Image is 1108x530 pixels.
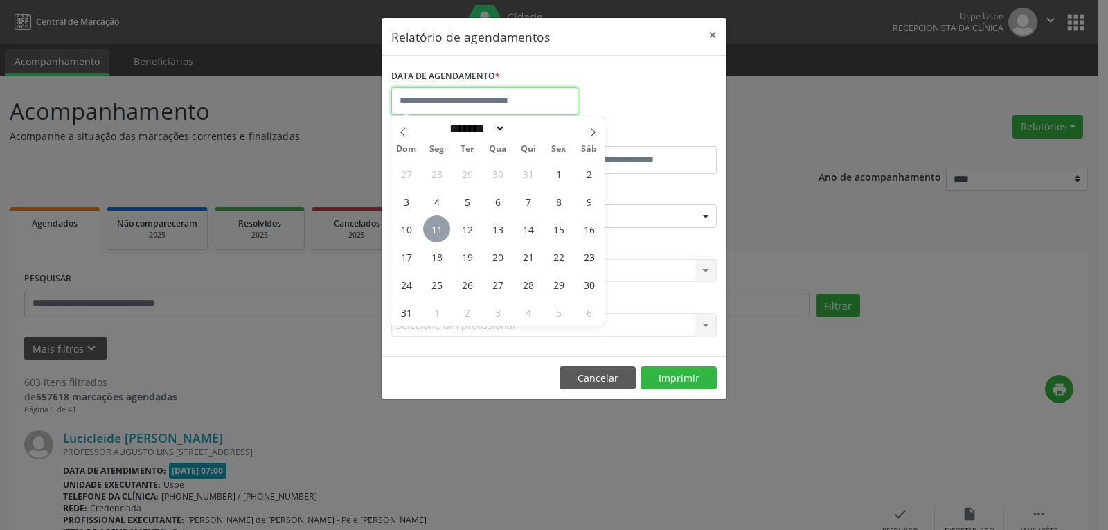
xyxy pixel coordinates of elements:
[484,215,511,242] span: Agosto 13, 2025
[452,145,483,154] span: Ter
[423,299,450,326] span: Setembro 1, 2025
[575,215,602,242] span: Agosto 16, 2025
[515,160,542,187] span: Julho 31, 2025
[422,145,452,154] span: Seg
[515,188,542,215] span: Agosto 7, 2025
[484,271,511,298] span: Agosto 27, 2025
[575,271,602,298] span: Agosto 30, 2025
[393,271,420,298] span: Agosto 24, 2025
[393,299,420,326] span: Agosto 31, 2025
[393,215,420,242] span: Agosto 10, 2025
[454,299,481,326] span: Setembro 2, 2025
[515,271,542,298] span: Agosto 28, 2025
[513,145,544,154] span: Qui
[484,160,511,187] span: Julho 30, 2025
[575,188,602,215] span: Agosto 9, 2025
[423,215,450,242] span: Agosto 11, 2025
[423,271,450,298] span: Agosto 25, 2025
[545,160,572,187] span: Agosto 1, 2025
[515,243,542,270] span: Agosto 21, 2025
[484,188,511,215] span: Agosto 6, 2025
[575,243,602,270] span: Agosto 23, 2025
[641,366,717,390] button: Imprimir
[515,299,542,326] span: Setembro 4, 2025
[545,271,572,298] span: Agosto 29, 2025
[545,243,572,270] span: Agosto 22, 2025
[506,121,551,136] input: Year
[545,188,572,215] span: Agosto 8, 2025
[575,299,602,326] span: Setembro 6, 2025
[557,125,717,146] label: ATÉ
[454,271,481,298] span: Agosto 26, 2025
[391,66,500,87] label: DATA DE AGENDAMENTO
[391,28,550,46] h5: Relatório de agendamentos
[560,366,636,390] button: Cancelar
[575,160,602,187] span: Agosto 2, 2025
[454,160,481,187] span: Julho 29, 2025
[574,145,605,154] span: Sáb
[393,160,420,187] span: Julho 27, 2025
[699,18,726,52] button: Close
[445,121,506,136] select: Month
[545,299,572,326] span: Setembro 5, 2025
[423,160,450,187] span: Julho 28, 2025
[545,215,572,242] span: Agosto 15, 2025
[423,188,450,215] span: Agosto 4, 2025
[393,188,420,215] span: Agosto 3, 2025
[484,243,511,270] span: Agosto 20, 2025
[391,145,422,154] span: Dom
[484,299,511,326] span: Setembro 3, 2025
[515,215,542,242] span: Agosto 14, 2025
[423,243,450,270] span: Agosto 18, 2025
[544,145,574,154] span: Sex
[454,215,481,242] span: Agosto 12, 2025
[454,188,481,215] span: Agosto 5, 2025
[483,145,513,154] span: Qua
[393,243,420,270] span: Agosto 17, 2025
[454,243,481,270] span: Agosto 19, 2025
